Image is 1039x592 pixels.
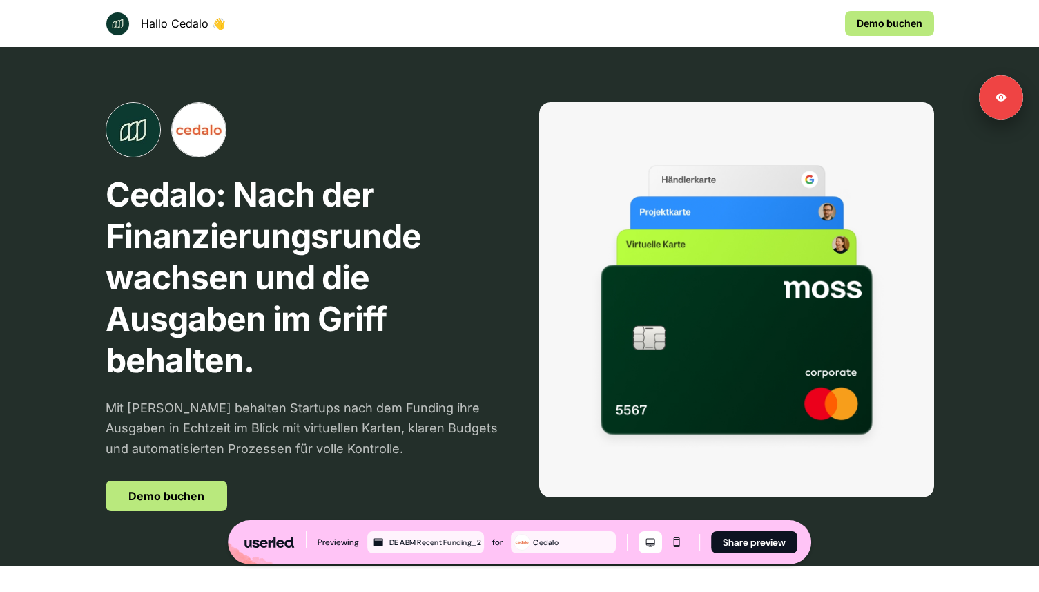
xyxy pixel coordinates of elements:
[389,536,482,548] div: DE ABM Recent Funding_2
[533,536,613,548] div: Cedalo
[492,535,503,549] div: for
[318,535,359,549] div: Previewing
[845,11,934,36] a: Demo buchen
[106,398,501,459] p: Mit [PERSON_NAME] behalten Startups nach dem Funding ihre Ausgaben in Echtzeit im Blick mit virtu...
[106,174,501,381] p: Cedalo: Nach der Finanzierungsrunde wachsen und die Ausgaben im Griff behalten.
[639,531,662,553] button: Desktop mode
[711,531,797,553] button: Share preview
[141,15,226,32] p: Hallo Cedalo 👋
[106,481,227,511] a: Demo buchen
[665,531,688,553] button: Mobile mode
